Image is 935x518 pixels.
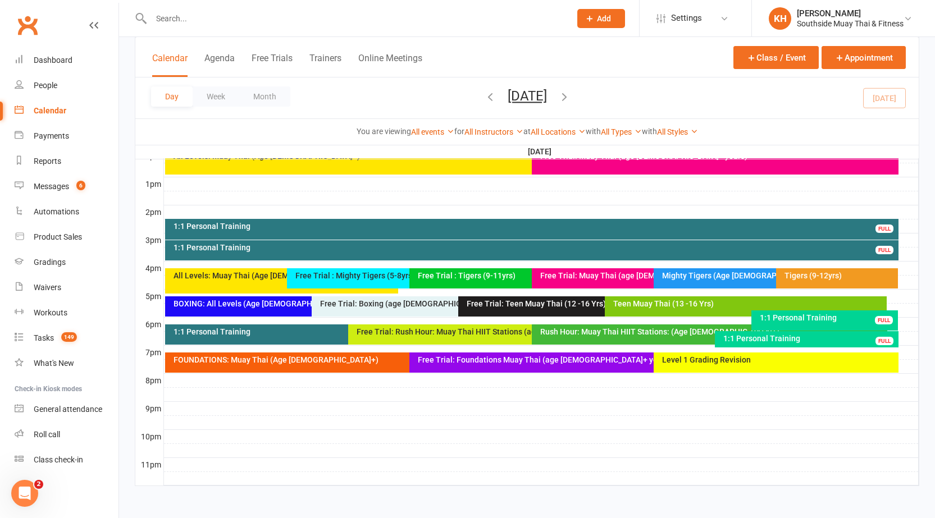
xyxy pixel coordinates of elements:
div: Reports [34,157,61,166]
button: Trainers [309,53,341,77]
a: People [15,73,118,98]
div: Rush Hour: Muay Thai HIIT Stations: (Age [DEMOGRAPHIC_DATA]+) [540,328,885,336]
div: Tasks [34,333,54,342]
input: Search... [148,11,563,26]
span: 149 [61,332,77,342]
div: Dashboard [34,56,72,65]
div: FOUNDATIONS: Muay Thai (Age [DEMOGRAPHIC_DATA]+) [173,356,641,364]
a: Reports [15,149,118,174]
span: 6 [76,181,85,190]
div: BOXING: All Levels (Age [DEMOGRAPHIC_DATA]+) [173,300,445,308]
div: Mighty Tigers (Age [DEMOGRAPHIC_DATA]) [662,272,884,279]
th: 3pm [135,233,163,247]
a: Dashboard [15,48,118,73]
div: Product Sales [34,232,82,241]
div: 1:1 Personal Training [723,334,896,342]
th: 1pm [135,177,163,191]
a: All Locations [531,127,586,136]
button: Class / Event [733,46,819,69]
div: Messages [34,182,69,191]
div: FULL [875,224,893,233]
div: Roll call [34,430,60,439]
a: Automations [15,199,118,224]
th: 10pm [135,429,163,443]
th: 8pm [135,373,163,387]
th: [DATE] [163,145,919,159]
div: 1:1 Personal Training [759,314,896,322]
div: Teen Muay Thai (13 -16 Yrs) [613,300,884,308]
a: Class kiosk mode [15,447,118,473]
div: Workouts [34,308,67,317]
div: 1:1 Personal Training [173,328,518,336]
th: 5pm [135,289,163,303]
div: Gradings [34,258,66,267]
div: Free Trial: Foundations Muay Thai (age [DEMOGRAPHIC_DATA]+ years) [417,356,885,364]
div: Southside Muay Thai & Fitness [797,19,904,29]
a: General attendance kiosk mode [15,397,118,422]
button: Month [239,86,290,107]
div: Waivers [34,283,61,292]
div: All Levels: Muay Thai (Age [DEMOGRAPHIC_DATA]+) [173,272,396,279]
a: Workouts [15,300,118,326]
a: Gradings [15,250,118,275]
button: [DATE] [508,88,547,104]
div: Tigers (9-12yrs) [784,272,896,279]
div: What's New [34,359,74,368]
div: 1:1 Personal Training [173,222,896,230]
strong: at [523,127,531,136]
a: All Types [601,127,642,136]
a: Calendar [15,98,118,123]
span: 2 [34,480,43,489]
a: Product Sales [15,224,118,250]
div: Automations [34,207,79,216]
button: Appointment [822,46,906,69]
div: Level 1 Grading Revision [662,356,896,364]
a: Tasks 149 [15,326,118,351]
div: Free Trial: Teen Muay Thai (12 -16 Yrs) [466,300,738,308]
div: People [34,81,57,90]
span: Settings [671,6,702,31]
div: KH [769,7,791,30]
div: FULL [875,337,893,345]
div: Class check-in [34,455,83,464]
div: Payments [34,131,69,140]
th: 11pm [135,457,163,471]
a: Waivers [15,275,118,300]
th: 2pm [135,205,163,219]
button: Add [577,9,625,28]
button: Online Meetings [358,53,422,77]
button: Week [193,86,239,107]
a: What's New [15,351,118,376]
button: Day [151,86,193,107]
div: Free Trial: Muay Thai (age [DEMOGRAPHIC_DATA]+ years) [540,152,896,160]
a: Messages 6 [15,174,118,199]
div: Calendar [34,106,66,115]
div: 1:1 Personal Training [173,244,896,251]
iframe: Intercom live chat [11,480,38,507]
div: [PERSON_NAME] [797,8,904,19]
a: All events [411,127,454,136]
th: 9pm [135,401,163,415]
a: Clubworx [13,11,42,39]
th: 6pm [135,317,163,331]
button: Calendar [152,53,188,77]
strong: You are viewing [357,127,411,136]
a: All Instructors [464,127,523,136]
div: Free Trial : Mighty Tigers (5-8yrs) [295,272,518,279]
th: 7pm [135,345,163,359]
a: Roll call [15,422,118,447]
button: Free Trials [252,53,293,77]
button: Agenda [204,53,235,77]
div: FULL [875,316,893,324]
div: FULL [875,246,893,254]
span: Add [597,14,611,23]
div: Free Trial: Rush Hour: Muay Thai HIIT Stations (ag... [356,328,701,336]
th: 4pm [135,261,163,275]
a: Payments [15,123,118,149]
div: Free Trial: Muay Thai (age [DEMOGRAPHIC_DATA]+ years) [540,272,763,279]
strong: with [586,127,601,136]
div: Free Trial : Tigers (9-11yrs) [417,272,640,279]
strong: with [642,127,657,136]
strong: for [454,127,464,136]
div: Free Trial: Boxing (age [DEMOGRAPHIC_DATA]+ years) [320,300,591,308]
